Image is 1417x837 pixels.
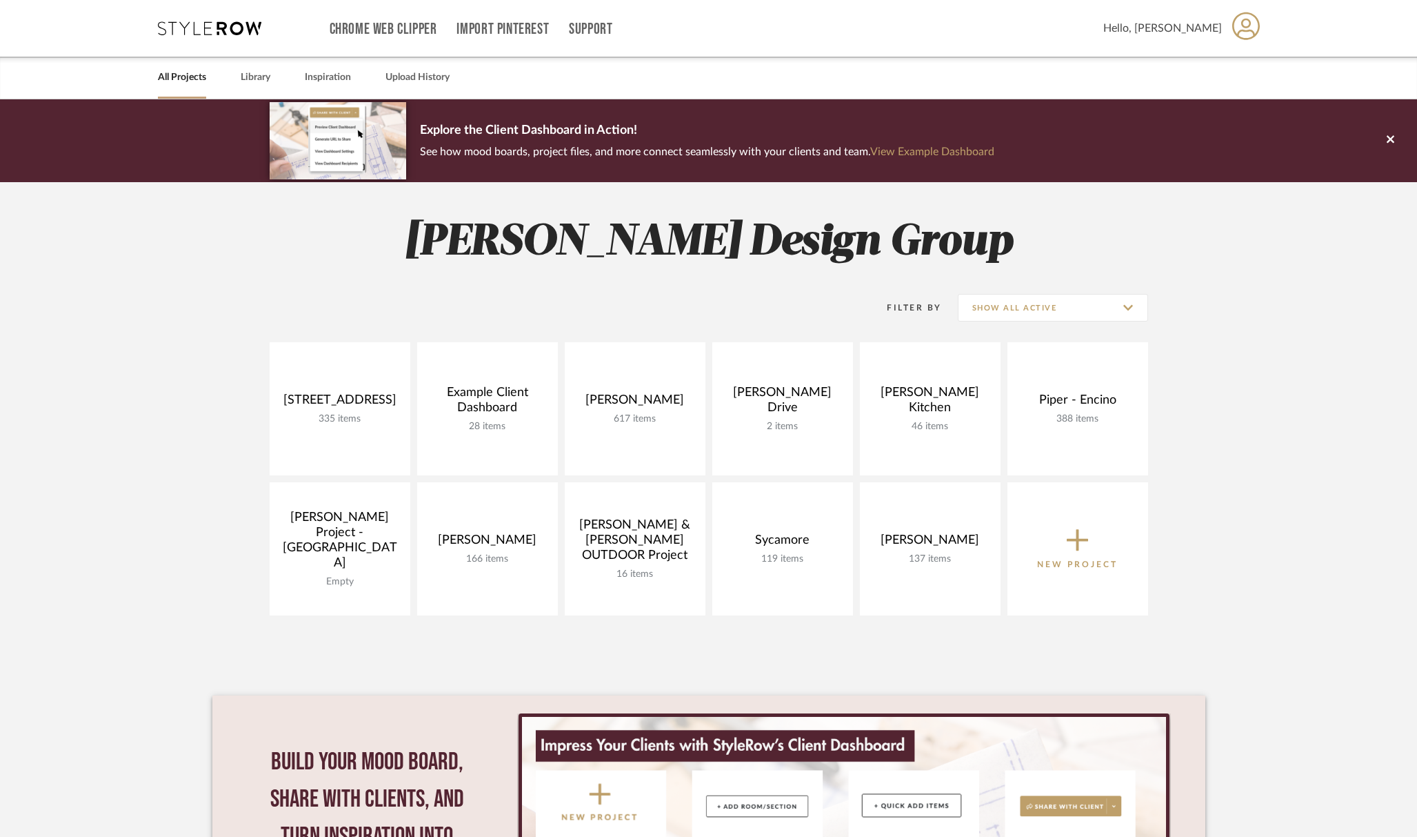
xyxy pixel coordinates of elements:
[871,385,989,421] div: [PERSON_NAME] Kitchen
[281,413,399,425] div: 335 items
[576,413,694,425] div: 617 items
[281,576,399,588] div: Empty
[428,421,547,433] div: 28 items
[1037,558,1118,571] p: New Project
[428,553,547,565] div: 166 items
[871,421,989,433] div: 46 items
[723,421,842,433] div: 2 items
[723,533,842,553] div: Sycamore
[1007,482,1148,616] button: New Project
[870,146,994,157] a: View Example Dashboard
[569,23,612,35] a: Support
[576,393,694,413] div: [PERSON_NAME]
[330,23,437,35] a: Chrome Web Clipper
[281,393,399,413] div: [STREET_ADDRESS]
[723,553,842,565] div: 119 items
[241,68,270,87] a: Library
[576,569,694,580] div: 16 items
[576,518,694,569] div: [PERSON_NAME] & [PERSON_NAME] OUTDOOR Project
[1018,413,1137,425] div: 388 items
[158,68,206,87] a: All Projects
[871,533,989,553] div: [PERSON_NAME]
[420,142,994,161] p: See how mood boards, project files, and more connect seamlessly with your clients and team.
[420,120,994,142] p: Explore the Client Dashboard in Action!
[870,301,942,315] div: Filter By
[871,553,989,565] div: 137 items
[305,68,351,87] a: Inspiration
[428,533,547,553] div: [PERSON_NAME]
[456,23,549,35] a: Import Pinterest
[1103,20,1222,37] span: Hello, [PERSON_NAME]
[281,510,399,576] div: [PERSON_NAME] Project - [GEOGRAPHIC_DATA]
[428,385,547,421] div: Example Client Dashboard
[385,68,450,87] a: Upload History
[212,217,1205,268] h2: [PERSON_NAME] Design Group
[1018,393,1137,413] div: Piper - Encino
[723,385,842,421] div: [PERSON_NAME] Drive
[270,102,406,179] img: d5d033c5-7b12-40c2-a960-1ecee1989c38.png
